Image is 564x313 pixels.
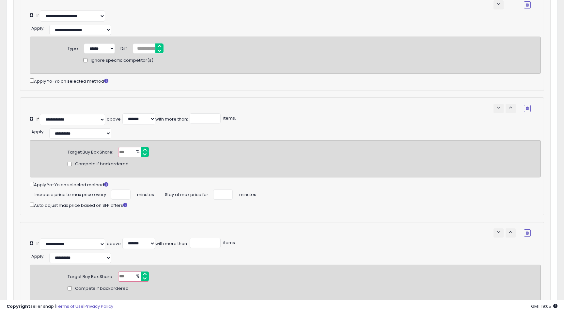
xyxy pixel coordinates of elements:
span: minutes. [137,189,155,198]
div: Type: [68,43,79,52]
a: Privacy Policy [85,303,113,309]
button: keyboard_arrow_up [506,104,516,113]
span: Increase price to max price every [35,189,106,198]
div: Diff: [120,43,128,52]
div: Target Buy Box Share: [68,272,113,280]
span: Compete if backordered [75,161,129,167]
i: Remove Condition [526,107,529,110]
span: Apply [31,253,43,259]
div: : [31,251,44,260]
span: % [132,147,143,157]
button: keyboard_arrow_down [493,228,504,238]
span: Ignore specific competitor(s) [91,58,153,64]
strong: Copyright [7,303,30,309]
span: minutes. [239,189,257,198]
button: keyboard_arrow_down [493,0,504,9]
span: % [132,272,143,282]
span: Compete if backordered [75,286,129,292]
div: Apply Yo-Yo on selected method [30,181,541,188]
span: keyboard_arrow_down [495,229,502,235]
button: keyboard_arrow_up [506,228,516,238]
div: with more than: [155,116,188,123]
div: with more than: [155,241,188,247]
span: keyboard_arrow_up [508,105,514,111]
div: seller snap | | [7,304,113,310]
span: Apply [31,129,43,135]
div: Target Buy Box Share: [68,147,113,156]
div: above [107,116,121,123]
div: Apply Yo-Yo on selected method [30,77,541,85]
button: keyboard_arrow_down [493,104,504,113]
span: keyboard_arrow_down [495,105,502,111]
span: 2025-10-8 19:05 GMT [531,303,557,309]
div: Auto adjust max price based on SFP offers [30,201,541,209]
span: items. [222,115,236,121]
span: keyboard_arrow_up [508,229,514,235]
i: Remove Condition [526,3,529,7]
i: Remove Condition [526,231,529,235]
span: keyboard_arrow_down [495,1,502,7]
a: Terms of Use [56,303,84,309]
div: above [107,241,121,247]
span: Stay at max price for [165,189,208,198]
div: : [31,23,44,32]
span: Apply [31,25,43,31]
div: : [31,127,44,135]
span: items. [222,239,236,246]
